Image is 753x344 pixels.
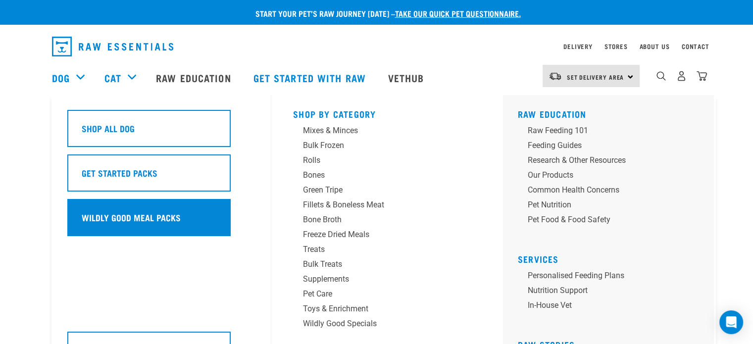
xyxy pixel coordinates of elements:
a: About Us [639,45,669,48]
div: Bulk Frozen [303,140,457,151]
a: Raw Education [146,58,243,98]
div: Feeding Guides [528,140,682,151]
a: Delivery [563,45,592,48]
a: Our Products [518,169,706,184]
span: Set Delivery Area [567,75,624,79]
div: Raw Feeding 101 [528,125,682,137]
div: Supplements [303,273,457,285]
img: van-moving.png [549,72,562,81]
img: home-icon@2x.png [697,71,707,81]
h5: Shop By Category [293,109,481,117]
div: Wildly Good Specials [303,318,457,330]
img: home-icon-1@2x.png [656,71,666,81]
a: Raw Feeding 101 [518,125,706,140]
div: Pet Food & Food Safety [528,214,682,226]
h5: Shop All Dog [82,122,135,135]
a: Pet Care [293,288,481,303]
img: user.png [676,71,687,81]
div: Toys & Enrichment [303,303,457,315]
a: Personalised Feeding Plans [518,270,706,285]
a: Wildly Good Specials [293,318,481,333]
a: Common Health Concerns [518,184,706,199]
div: Bone Broth [303,214,457,226]
nav: dropdown navigation [44,33,709,60]
a: Bones [293,169,481,184]
a: Feeding Guides [518,140,706,154]
div: Open Intercom Messenger [719,310,743,334]
a: Green Tripe [293,184,481,199]
a: Treats [293,244,481,258]
a: Wildly Good Meal Packs [67,199,255,244]
a: Dog [52,70,70,85]
div: Freeze Dried Meals [303,229,457,241]
div: Treats [303,244,457,255]
a: Bulk Frozen [293,140,481,154]
a: Rolls [293,154,481,169]
a: Stores [604,45,628,48]
a: Get Started Packs [67,154,255,199]
div: Bulk Treats [303,258,457,270]
a: Mixes & Minces [293,125,481,140]
a: Raw Education [518,111,587,116]
a: Pet Food & Food Safety [518,214,706,229]
a: take our quick pet questionnaire. [395,11,521,15]
a: Vethub [378,58,437,98]
a: Nutrition Support [518,285,706,299]
a: Toys & Enrichment [293,303,481,318]
a: Contact [682,45,709,48]
h5: Wildly Good Meal Packs [82,211,181,224]
div: Green Tripe [303,184,457,196]
img: Raw Essentials Logo [52,37,173,56]
a: Pet Nutrition [518,199,706,214]
div: Research & Other Resources [528,154,682,166]
a: Freeze Dried Meals [293,229,481,244]
h5: Get Started Packs [82,166,157,179]
div: Pet Care [303,288,457,300]
div: Pet Nutrition [528,199,682,211]
a: Shop All Dog [67,110,255,154]
div: Mixes & Minces [303,125,457,137]
h5: Services [518,254,706,262]
a: Bulk Treats [293,258,481,273]
a: Cat [104,70,121,85]
a: Research & Other Resources [518,154,706,169]
div: Fillets & Boneless Meat [303,199,457,211]
div: Our Products [528,169,682,181]
a: Supplements [293,273,481,288]
a: Get started with Raw [244,58,378,98]
div: Bones [303,169,457,181]
div: Common Health Concerns [528,184,682,196]
a: Bone Broth [293,214,481,229]
div: Rolls [303,154,457,166]
a: In-house vet [518,299,706,314]
a: Fillets & Boneless Meat [293,199,481,214]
